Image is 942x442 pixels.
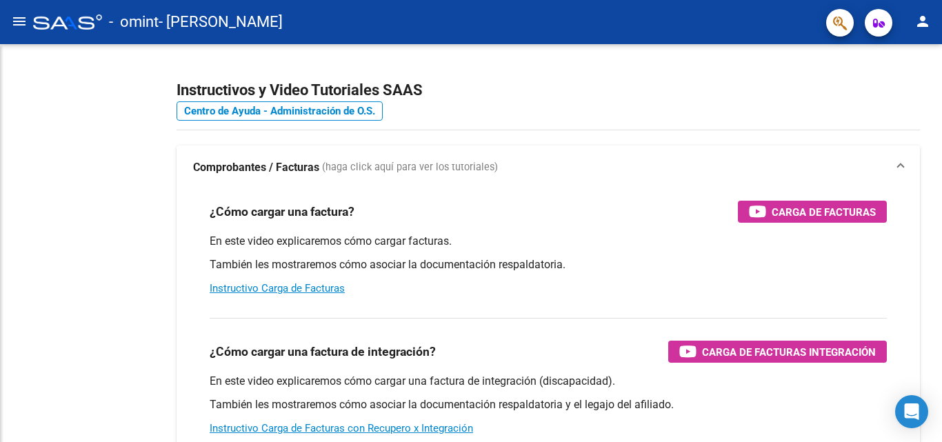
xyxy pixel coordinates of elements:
a: Instructivo Carga de Facturas con Recupero x Integración [210,422,473,434]
h3: ¿Cómo cargar una factura? [210,202,354,221]
a: Centro de Ayuda - Administración de O.S. [177,101,383,121]
a: Instructivo Carga de Facturas [210,282,345,294]
mat-icon: menu [11,13,28,30]
div: Open Intercom Messenger [895,395,928,428]
p: También les mostraremos cómo asociar la documentación respaldatoria y el legajo del afiliado. [210,397,887,412]
button: Carga de Facturas Integración [668,341,887,363]
span: - [PERSON_NAME] [159,7,283,37]
strong: Comprobantes / Facturas [193,160,319,175]
p: También les mostraremos cómo asociar la documentación respaldatoria. [210,257,887,272]
p: En este video explicaremos cómo cargar una factura de integración (discapacidad). [210,374,887,389]
span: Carga de Facturas [772,203,876,221]
mat-expansion-panel-header: Comprobantes / Facturas (haga click aquí para ver los tutoriales) [177,145,920,190]
button: Carga de Facturas [738,201,887,223]
p: En este video explicaremos cómo cargar facturas. [210,234,887,249]
span: - omint [109,7,159,37]
span: Carga de Facturas Integración [702,343,876,361]
h2: Instructivos y Video Tutoriales SAAS [177,77,920,103]
h3: ¿Cómo cargar una factura de integración? [210,342,436,361]
mat-icon: person [914,13,931,30]
span: (haga click aquí para ver los tutoriales) [322,160,498,175]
